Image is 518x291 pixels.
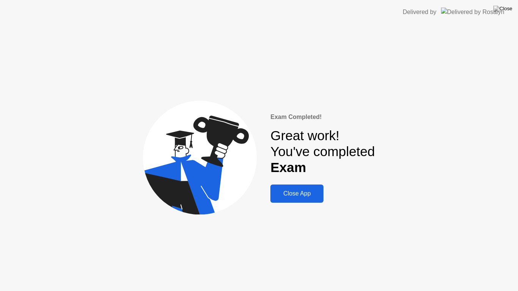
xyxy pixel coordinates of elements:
img: Close [493,6,512,12]
div: Close App [273,190,321,197]
div: Delivered by [403,8,436,17]
div: Great work! You've completed [270,128,375,176]
img: Delivered by Rosalyn [441,8,504,16]
button: Close App [270,185,323,203]
b: Exam [270,160,306,175]
div: Exam Completed! [270,113,375,122]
